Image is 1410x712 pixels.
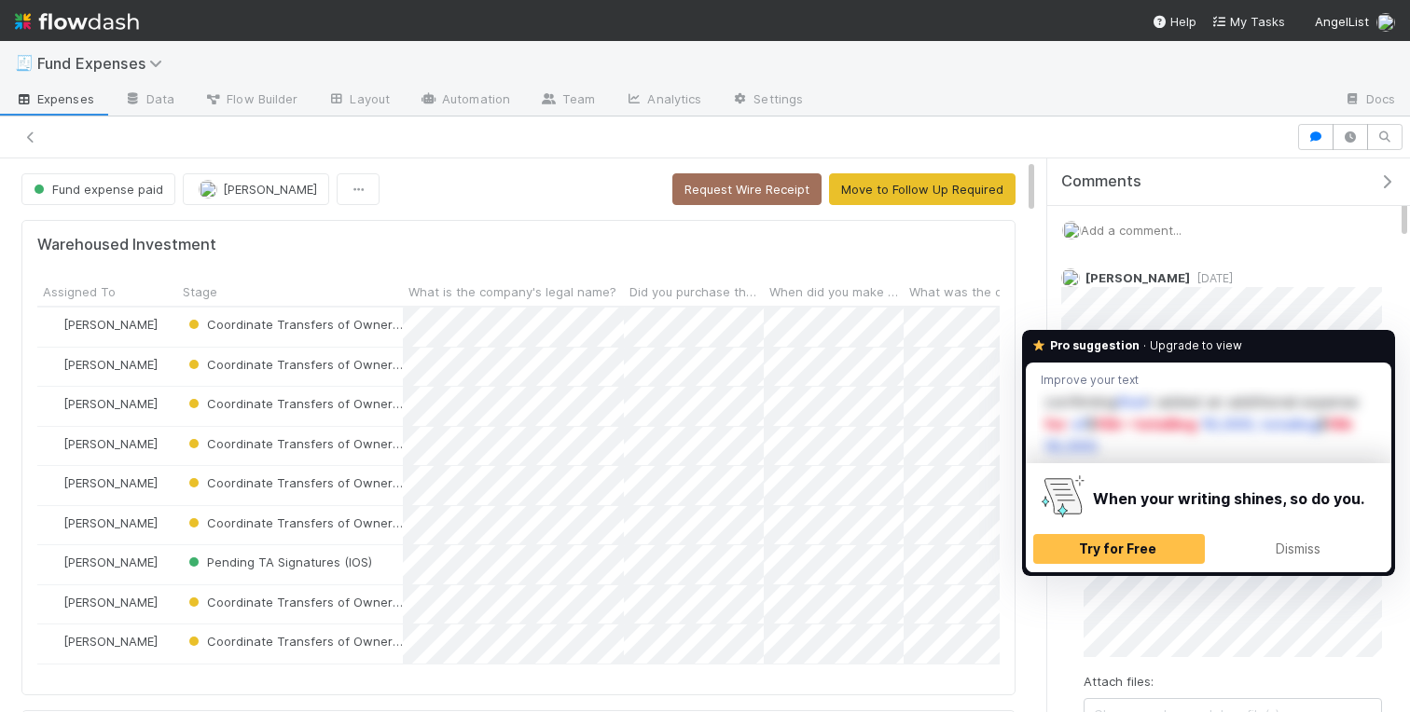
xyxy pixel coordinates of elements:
span: [PERSON_NAME] [63,357,158,372]
div: [PERSON_NAME] [45,513,158,532]
div: [PERSON_NAME] [45,355,158,374]
h5: Warehoused Investment [37,236,216,254]
span: [PERSON_NAME] [63,475,158,490]
span: Add a comment... [1081,223,1182,238]
span: 🧾 [15,55,34,71]
div: [PERSON_NAME] [45,434,158,453]
span: [PERSON_NAME] [223,182,317,197]
img: avatar_abca0ba5-4208-44dd-8897-90682736f166.png [1376,13,1395,32]
span: AngelList [1315,14,1369,29]
div: Coordinate Transfers of Ownership to Fund (VCA) [185,434,403,453]
img: avatar_9d20afb4-344c-4512-8880-fee77f5fe71b.png [46,595,61,609]
span: Coordinate Transfers of Ownership to Fund (VCA) [185,515,503,530]
span: Assigned To [43,282,116,301]
span: [PERSON_NAME] [63,634,158,649]
span: [PERSON_NAME] [63,515,158,530]
a: Team [525,86,610,116]
div: Coordinate Transfers of Ownership to Fund (VCA) [185,394,403,413]
div: [PERSON_NAME] [45,394,158,413]
span: [PERSON_NAME] [1085,270,1190,285]
div: Pending TA Signatures (IOS) [185,553,372,571]
span: Coordinate Transfers of Ownership to Fund (VCA) [185,317,503,332]
a: Data [109,86,189,116]
a: Analytics [610,86,716,116]
a: Layout [312,86,405,116]
div: [PERSON_NAME] [45,315,158,334]
img: logo-inverted-e16ddd16eac7371096b0.svg [15,6,139,37]
img: avatar_abca0ba5-4208-44dd-8897-90682736f166.png [199,180,217,199]
span: Coordinate Transfers of Ownership to Fund (VCA) [185,396,503,411]
img: avatar_9d20afb4-344c-4512-8880-fee77f5fe71b.png [46,515,61,530]
span: My Tasks [1211,14,1285,29]
span: Fund Expenses [37,54,172,73]
div: Coordinate Transfers of Ownership to Fund (VCA) [185,355,403,374]
div: Coordinate Transfers of Ownership to Fund (VCA) [185,593,403,611]
div: [PERSON_NAME] [45,593,158,611]
img: avatar_9d20afb4-344c-4512-8880-fee77f5fe71b.png [46,396,61,411]
img: avatar_ddac2f35-6c49-494a-9355-db49d32eca49.png [1061,268,1080,287]
img: avatar_9d20afb4-344c-4512-8880-fee77f5fe71b.png [46,475,61,490]
div: Coordinate Transfers of Ownership to Fund (VCA) [185,315,403,334]
span: Comments [1061,172,1141,191]
span: Expenses [15,89,94,108]
span: When did you make the investment? [769,282,899,301]
span: Flow Builder [204,89,297,108]
span: Fund expense paid [30,182,163,197]
span: [PERSON_NAME] [63,595,158,609]
span: Pending TA Signatures (IOS) [185,555,372,569]
a: Docs [1329,86,1410,116]
div: Coordinate Transfers of Ownership to Fund (VCA) [185,632,403,650]
button: [PERSON_NAME] [183,173,329,205]
a: Flow Builder [189,86,312,116]
span: What was the original purchase price of the asset? [909,282,1039,301]
span: [PERSON_NAME] [63,436,158,451]
button: Fund expense paid [21,173,175,205]
a: My Tasks [1211,12,1285,31]
div: [PERSON_NAME] [45,632,158,650]
img: avatar_9d20afb4-344c-4512-8880-fee77f5fe71b.png [46,634,61,649]
span: Coordinate Transfers of Ownership to Fund (VCA) [185,634,503,649]
label: Attach files: [1084,672,1154,691]
img: avatar_abca0ba5-4208-44dd-8897-90682736f166.png [1062,221,1081,240]
span: [PERSON_NAME] [63,555,158,569]
div: Coordinate Transfers of Ownership to Fund (VCA) [185,513,403,532]
div: Coordinate Transfers of Ownership to Fund (VCA) [185,473,403,492]
div: [PERSON_NAME] [45,553,158,571]
img: avatar_9d20afb4-344c-4512-8880-fee77f5fe71b.png [46,317,61,332]
span: Coordinate Transfers of Ownership to Fund (VCA) [185,436,503,451]
a: Automation [405,86,525,116]
span: Stage [183,282,217,301]
span: Coordinate Transfers of Ownership to Fund (VCA) [185,595,503,609]
div: Help [1152,12,1196,31]
span: Coordinate Transfers of Ownership to Fund (VCA) [185,475,503,490]
a: Settings [716,86,818,116]
span: What is the company's legal name? [408,282,616,301]
img: avatar_12dd09bb-393f-4edb-90ff-b12147216d3f.png [46,555,61,569]
button: Request Wire Receipt [672,173,822,205]
span: [DATE] [1190,271,1233,285]
span: [PERSON_NAME] [63,317,158,332]
span: Did you purchase the asset directly from the company? [629,282,759,301]
span: Coordinate Transfers of Ownership to Fund (VCA) [185,357,503,372]
div: [PERSON_NAME] [45,473,158,492]
button: Move to Follow Up Required [829,173,1016,205]
img: avatar_9d20afb4-344c-4512-8880-fee77f5fe71b.png [46,357,61,372]
span: [PERSON_NAME] [63,396,158,411]
img: avatar_9d20afb4-344c-4512-8880-fee77f5fe71b.png [46,436,61,451]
